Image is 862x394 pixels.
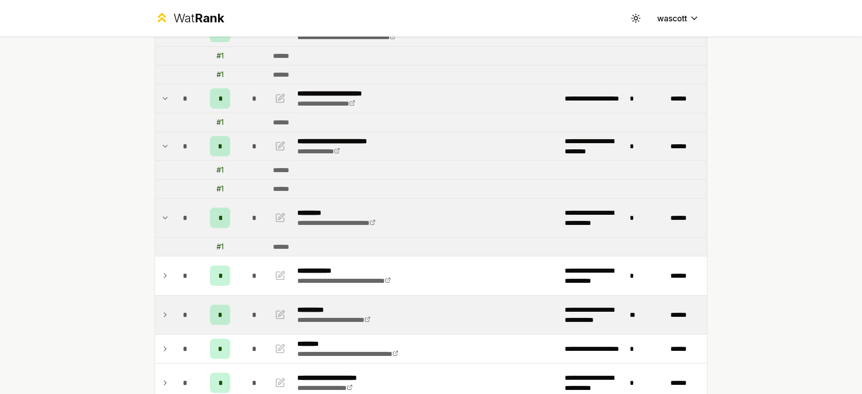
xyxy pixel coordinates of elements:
a: WatRank [155,10,224,26]
span: Rank [195,11,224,25]
div: # 1 [217,184,224,194]
span: wascott [657,12,687,24]
div: # 1 [217,70,224,80]
button: wascott [649,9,707,27]
div: # 1 [217,242,224,252]
div: # 1 [217,165,224,175]
div: # 1 [217,51,224,61]
div: Wat [173,10,224,26]
div: # 1 [217,117,224,127]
